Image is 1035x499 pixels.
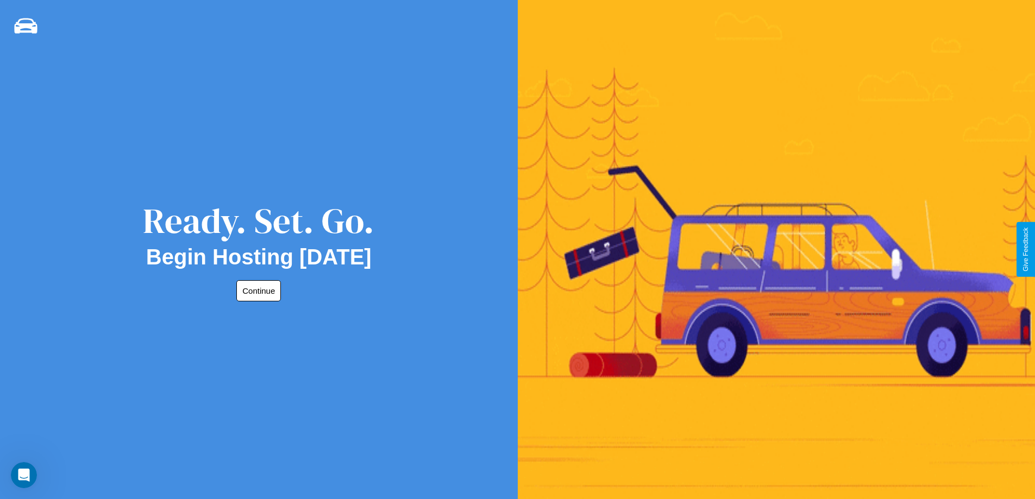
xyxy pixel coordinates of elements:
[236,280,281,301] button: Continue
[1022,228,1030,271] div: Give Feedback
[146,245,372,269] h2: Begin Hosting [DATE]
[143,197,374,245] div: Ready. Set. Go.
[11,462,37,488] iframe: Intercom live chat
